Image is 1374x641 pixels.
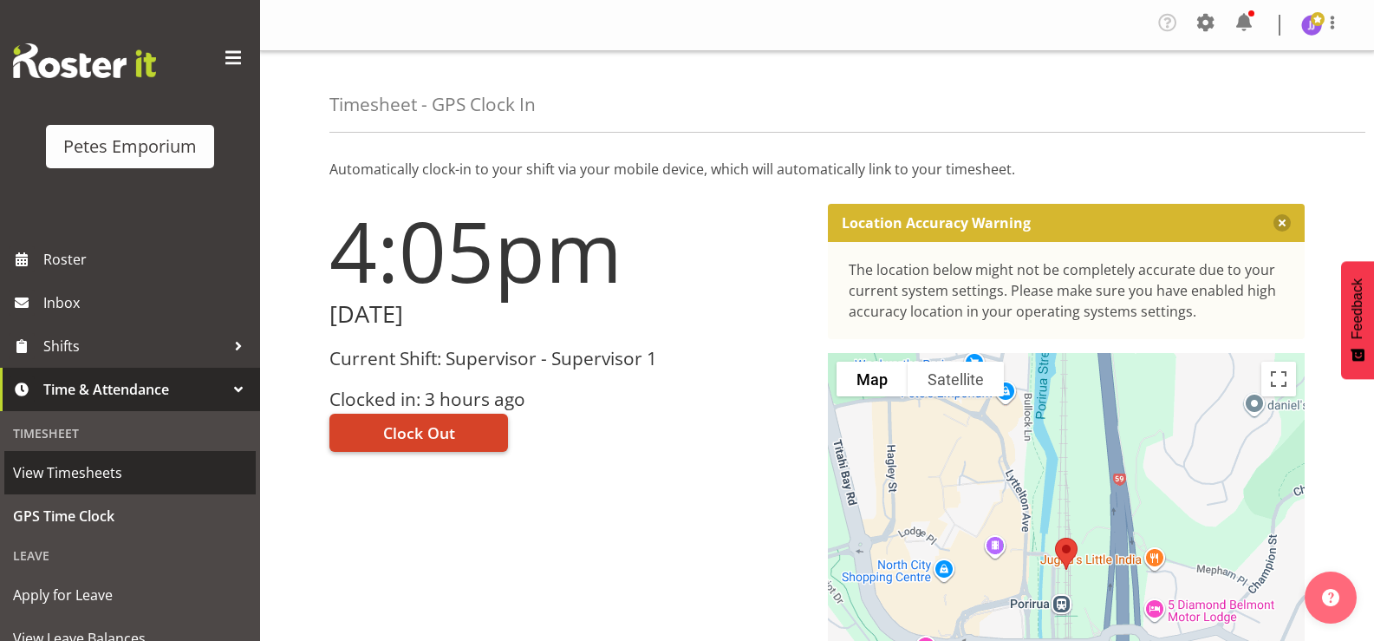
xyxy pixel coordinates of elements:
[1301,15,1322,36] img: janelle-jonkers702.jpg
[1273,214,1291,232] button: Close message
[837,362,908,396] button: Show street map
[4,573,256,617] a: Apply for Leave
[43,333,225,359] span: Shifts
[329,349,807,369] h3: Current Shift: Supervisor - Supervisor 1
[4,538,256,573] div: Leave
[43,246,251,272] span: Roster
[842,214,1031,232] p: Location Accuracy Warning
[329,301,807,328] h2: [DATE]
[1322,589,1339,606] img: help-xxl-2.png
[13,43,156,78] img: Rosterit website logo
[329,95,536,114] h4: Timesheet - GPS Clock In
[1261,362,1296,396] button: Toggle fullscreen view
[13,503,247,529] span: GPS Time Clock
[63,134,197,160] div: Petes Emporium
[4,415,256,451] div: Timesheet
[849,259,1285,322] div: The location below might not be completely accurate due to your current system settings. Please m...
[329,389,807,409] h3: Clocked in: 3 hours ago
[13,460,247,486] span: View Timesheets
[383,422,455,444] span: Clock Out
[329,414,508,452] button: Clock Out
[4,494,256,538] a: GPS Time Clock
[4,451,256,494] a: View Timesheets
[13,582,247,608] span: Apply for Leave
[329,204,807,298] h1: 4:05pm
[1350,278,1365,339] span: Feedback
[908,362,1004,396] button: Show satellite imagery
[329,159,1305,180] p: Automatically clock-in to your shift via your mobile device, which will automatically link to you...
[43,290,251,316] span: Inbox
[43,376,225,402] span: Time & Attendance
[1341,261,1374,379] button: Feedback - Show survey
